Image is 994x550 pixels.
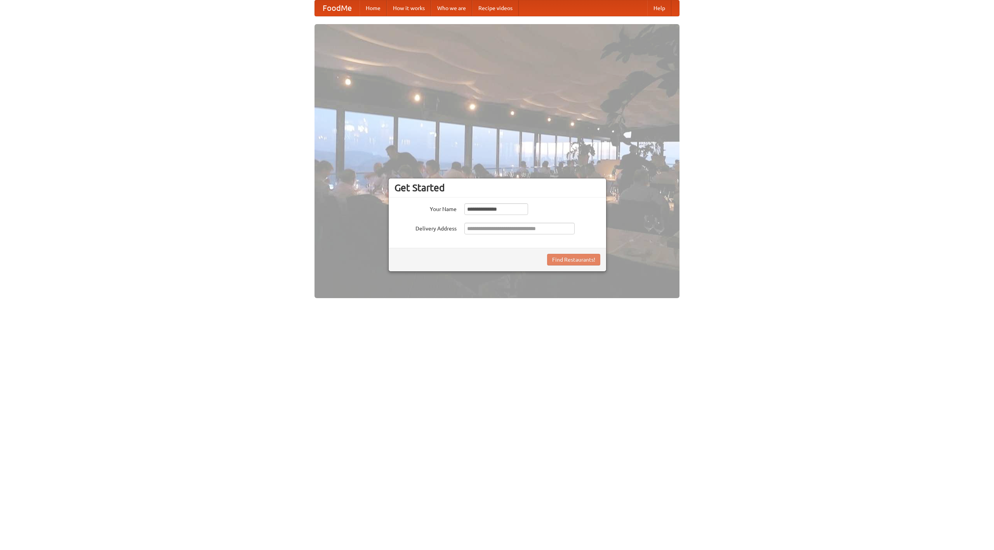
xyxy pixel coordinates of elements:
h3: Get Started [394,182,600,194]
label: Delivery Address [394,223,457,232]
button: Find Restaurants! [547,254,600,265]
a: Home [360,0,387,16]
a: FoodMe [315,0,360,16]
a: Help [647,0,671,16]
a: Recipe videos [472,0,519,16]
label: Your Name [394,203,457,213]
a: Who we are [431,0,472,16]
a: How it works [387,0,431,16]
